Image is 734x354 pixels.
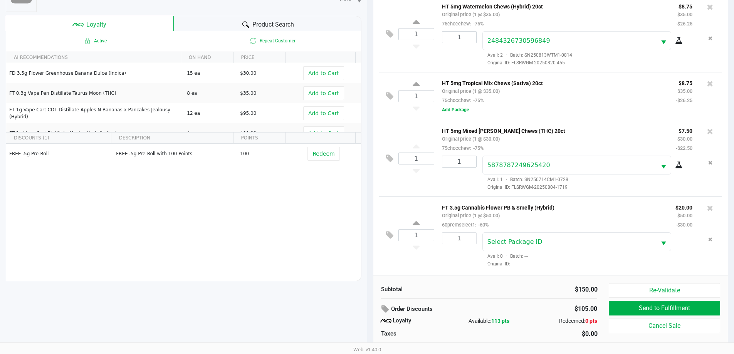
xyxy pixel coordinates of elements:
[675,203,692,211] p: $20.00
[381,329,484,338] div: Taxes
[240,111,256,116] span: $95.00
[676,222,692,228] small: -$30.00
[442,222,489,228] small: 60premselect1:
[442,12,500,17] small: Original price (1 @ $35.00)
[6,63,183,83] td: FD 3.5g Flower Greenhouse Banana Dulce (Indica)
[482,177,568,182] span: Avail: 1 Batch: SN250714CM1-0728
[307,147,339,161] button: Redeem
[442,106,469,113] button: Add Package
[442,88,500,94] small: Original price (1 @ $35.00)
[471,21,484,27] span: -75%
[303,66,344,80] button: Add to Cart
[495,329,598,339] div: $0.00
[476,222,489,228] span: -60%
[442,213,500,218] small: Original price (1 @ $50.00)
[677,136,692,142] small: $30.00
[609,319,720,333] button: Cancel Sale
[86,20,106,29] span: Loyalty
[705,31,716,45] button: Remove the package from the orderLine
[233,133,286,144] th: POINTS
[240,131,256,136] span: $90.00
[525,317,597,325] div: Redeemed:
[183,103,237,123] td: 12 ea
[381,316,453,325] div: Loyalty
[6,133,361,260] div: Data table
[312,151,334,157] span: Redeem
[181,52,233,63] th: ON HAND
[6,123,183,143] td: FT 1g Vape Cart Distillate Master Kush (Indica)
[252,20,294,29] span: Product Search
[83,36,92,45] inline-svg: Active loyalty member
[308,110,339,116] span: Add to Cart
[303,86,344,100] button: Add to Cart
[453,317,525,325] div: Available:
[495,285,598,294] div: $150.00
[677,12,692,17] small: $35.00
[6,52,181,63] th: AI RECOMMENDATIONS
[442,21,484,27] small: 75chocchew:
[676,126,692,134] p: $7.50
[308,70,339,76] span: Add to Cart
[303,106,344,120] button: Add to Cart
[111,133,233,144] th: DESCRIPTION
[491,318,509,324] span: 113 pts
[6,52,361,132] div: Data table
[183,63,237,83] td: 15 ea
[677,88,692,94] small: $35.00
[308,90,339,96] span: Add to Cart
[6,144,113,164] td: FREE .5g Pre-Roll
[676,2,692,10] p: $8.75
[503,52,510,58] span: ·
[249,36,258,45] inline-svg: Is repeat customer
[6,133,111,144] th: DISCOUNTS (1)
[676,145,692,151] small: -$22.50
[6,36,183,45] span: Active
[442,136,500,142] small: Original price (1 @ $30.00)
[353,347,381,352] span: Web: v1.40.0
[676,21,692,27] small: -$26.25
[381,302,522,316] div: Order Discounts
[705,232,716,247] button: Remove the package from the orderLine
[183,83,237,103] td: 8 ea
[471,97,484,103] span: -75%
[676,78,692,86] p: $8.75
[487,161,550,169] span: 5878787249625420
[442,126,664,134] p: HT 5mg Mixed [PERSON_NAME] Chews (THC) 20ct
[705,156,716,170] button: Remove the package from the orderLine
[677,213,692,218] small: $50.00
[237,144,290,164] td: 100
[585,318,597,324] span: 0 pts
[482,253,528,259] span: Avail: 0 Batch: ---
[442,2,664,10] p: HT 5mg Watermelon Chews (Hybrid) 20ct
[183,123,237,143] td: 4 ea
[183,36,361,45] span: Repeat Customer
[233,52,286,63] th: PRICE
[240,70,256,76] span: $30.00
[656,32,671,50] button: Select
[482,52,572,58] span: Avail: 2 Batch: SN250813WTM1-0814
[503,177,510,182] span: ·
[609,283,720,298] button: Re-Validate
[471,145,484,151] span: -75%
[676,97,692,103] small: -$26.25
[442,145,484,151] small: 75chocchew:
[6,83,183,103] td: FT 0.3g Vape Pen Distillate Taurus Moon (THC)
[308,130,339,136] span: Add to Cart
[503,253,510,259] span: ·
[656,156,671,174] button: Select
[442,78,664,86] p: HT 5mg Tropical Mix Chews (Sativa) 20ct
[656,233,671,251] button: Select
[6,103,183,123] td: FT 1g Vape Cart CDT Distillate Apples N Bananas x Pancakes Jealousy (Hybrid)
[482,184,692,191] span: Original ID: FLSRWGM-20250804-1719
[609,301,720,315] button: Send to Fulfillment
[113,144,237,164] td: FREE .5g Pre-Roll with 100 Points
[482,59,692,66] span: Original ID: FLSRWGM-20250820-455
[487,37,550,44] span: 2484326730596849
[442,97,484,103] small: 75chocchew:
[487,238,543,245] span: Select Package ID
[303,126,344,140] button: Add to Cart
[442,203,664,211] p: FT 3.5g Cannabis Flower PB & Smelly (Hybrid)
[533,302,597,315] div: $105.00
[482,260,692,267] span: Original ID:
[381,285,484,294] div: Subtotal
